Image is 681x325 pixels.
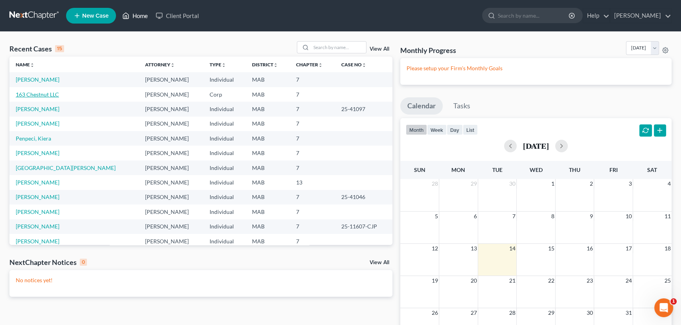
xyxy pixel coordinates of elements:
td: Individual [203,102,246,116]
td: 7 [290,146,335,160]
iframe: Intercom live chat [654,298,673,317]
td: Individual [203,175,246,190]
td: 7 [290,72,335,87]
td: 13 [290,175,335,190]
span: 29 [547,308,555,318]
span: 23 [586,276,594,285]
span: 28 [431,179,439,188]
td: [PERSON_NAME] [138,175,203,190]
a: [PERSON_NAME] [16,150,59,156]
h2: [DATE] [523,142,549,150]
td: MAB [246,204,290,219]
td: Corp [203,87,246,102]
span: 19 [431,276,439,285]
td: [PERSON_NAME] [138,131,203,146]
button: month [406,124,427,135]
td: 7 [290,204,335,219]
td: Individual [203,131,246,146]
span: 10 [625,212,633,221]
td: 7 [290,131,335,146]
td: MAB [246,72,290,87]
td: 25-41046 [335,190,392,204]
td: MAB [246,87,290,102]
div: 15 [55,45,64,52]
span: 29 [470,179,478,188]
td: Individual [203,72,246,87]
td: 7 [290,117,335,131]
span: Mon [451,166,465,173]
span: Wed [529,166,542,173]
span: 24 [625,276,633,285]
td: MAB [246,117,290,131]
input: Search by name... [311,42,366,53]
td: 25-11607-CJP [335,219,392,234]
td: Individual [203,219,246,234]
td: 7 [290,87,335,102]
a: Districtunfold_more [252,62,278,68]
span: Tue [492,166,502,173]
button: list [463,124,478,135]
span: 15 [547,244,555,253]
span: Thu [569,166,580,173]
span: 11 [664,212,672,221]
span: 6 [473,212,478,221]
h3: Monthly Progress [400,46,456,55]
td: Individual [203,234,246,248]
span: 12 [431,244,439,253]
a: Client Portal [152,9,203,23]
span: 3 [628,179,633,188]
a: Attorneyunfold_more [145,62,175,68]
a: Help [583,9,609,23]
td: Individual [203,146,246,160]
a: [PERSON_NAME] [610,9,671,23]
a: [PERSON_NAME] [16,76,59,83]
td: [PERSON_NAME] [138,102,203,116]
button: week [427,124,447,135]
button: day [447,124,463,135]
td: 25-41097 [335,102,392,116]
td: MAB [246,146,290,160]
td: [PERSON_NAME] [138,234,203,248]
a: [PERSON_NAME] [16,106,59,112]
span: 31 [625,308,633,318]
span: 5 [434,212,439,221]
a: [PERSON_NAME] [16,179,59,186]
span: 21 [508,276,516,285]
td: [PERSON_NAME] [138,204,203,219]
span: 17 [625,244,633,253]
span: 2 [589,179,594,188]
span: 22 [547,276,555,285]
td: 7 [290,102,335,116]
span: 7 [512,212,516,221]
span: Sat [647,166,657,173]
i: unfold_more [30,63,35,68]
td: [PERSON_NAME] [138,72,203,87]
p: Please setup your Firm's Monthly Goals [407,64,665,72]
a: Nameunfold_more [16,62,35,68]
td: [PERSON_NAME] [138,117,203,131]
i: unfold_more [318,63,323,68]
a: [PERSON_NAME] [16,194,59,200]
a: Tasks [446,97,477,115]
span: 4 [667,179,672,188]
div: 0 [80,259,87,266]
a: Case Nounfold_more [341,62,366,68]
span: 1 [670,298,677,305]
span: 16 [586,244,594,253]
span: 26 [431,308,439,318]
span: 25 [664,276,672,285]
td: Individual [203,204,246,219]
td: MAB [246,131,290,146]
td: Individual [203,117,246,131]
div: Recent Cases [9,44,64,53]
span: 9 [589,212,594,221]
a: [PERSON_NAME] [16,238,59,245]
td: Individual [203,161,246,175]
td: 7 [290,190,335,204]
td: 7 [290,161,335,175]
a: [PERSON_NAME] [16,120,59,127]
td: Individual [203,190,246,204]
a: Penpeci, Kiera [16,135,51,142]
td: [PERSON_NAME] [138,87,203,102]
span: 13 [470,244,478,253]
